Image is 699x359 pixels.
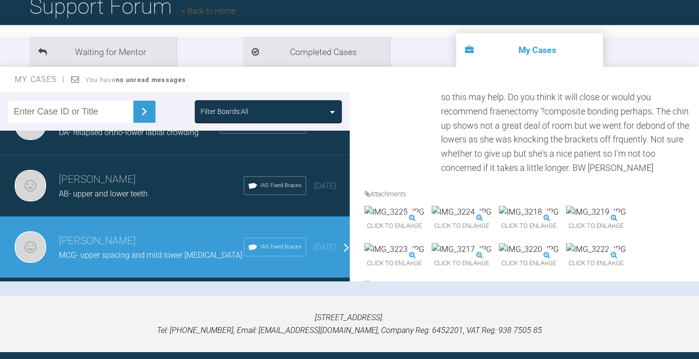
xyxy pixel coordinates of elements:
img: Jeffrey Bowman [15,170,46,201]
span: Click to enlarge [566,219,626,234]
span: [DATE] [314,243,336,252]
div: Filter Boards: All [201,106,248,117]
span: My Cases [15,75,65,84]
a: Back to Home [181,6,235,16]
img: IMG_3220.JPG [499,243,559,256]
img: IMG_3223.JPG [364,243,424,256]
h3: [PERSON_NAME] [59,171,244,188]
span: Click to enlarge [432,219,492,234]
span: Click to enlarge [499,256,559,271]
img: Jeffrey Bowman [15,231,46,263]
span: [DATE] [314,181,336,191]
img: IMG_3221.JPG [364,281,424,294]
span: Click to enlarge [432,256,492,271]
span: Click to enlarge [364,256,424,271]
h4: Attachments [364,189,692,199]
span: DA- relapsed ortho-lower labial crowding [59,128,199,137]
img: IMG_3222.JPG [566,243,626,256]
span: AB- upper and lower teeth [59,189,148,198]
p: [STREET_ADDRESS]. Tel: [PHONE_NUMBER], Email: [EMAIL_ADDRESS][DOMAIN_NAME], Company Reg: 6452201,... [16,311,683,336]
img: IMG_3224.JPG [432,206,492,219]
span: Click to enlarge [566,256,626,271]
input: Enter Case ID or Title [8,101,133,123]
span: IAS Fixed Braces [260,243,302,251]
img: IMG_3219.JPG [566,206,626,219]
img: IMG_3225.JPG [364,206,424,219]
span: Click to enlarge [364,219,424,234]
img: IMG_3217.JPG [432,243,492,256]
img: IMG_3218.JPG [499,206,559,219]
strong: no unread messages [116,76,186,83]
span: Click to enlarge [499,219,559,234]
div: Hi [PERSON_NAME], Still having issues with this case. Still midline [MEDICAL_DATA] of 1-1.5mm whi... [441,20,692,175]
li: Waiting for Mentor [29,37,177,67]
img: chevronRight.28bd32b0.svg [136,104,152,119]
li: My Cases [456,33,603,67]
span: MCG- upper spacing and mild lower [MEDICAL_DATA] [59,250,242,260]
h3: [PERSON_NAME] [59,233,244,249]
span: IAS Fixed Braces [260,181,302,190]
span: You have [85,76,186,83]
li: Completed Cases [243,37,390,67]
